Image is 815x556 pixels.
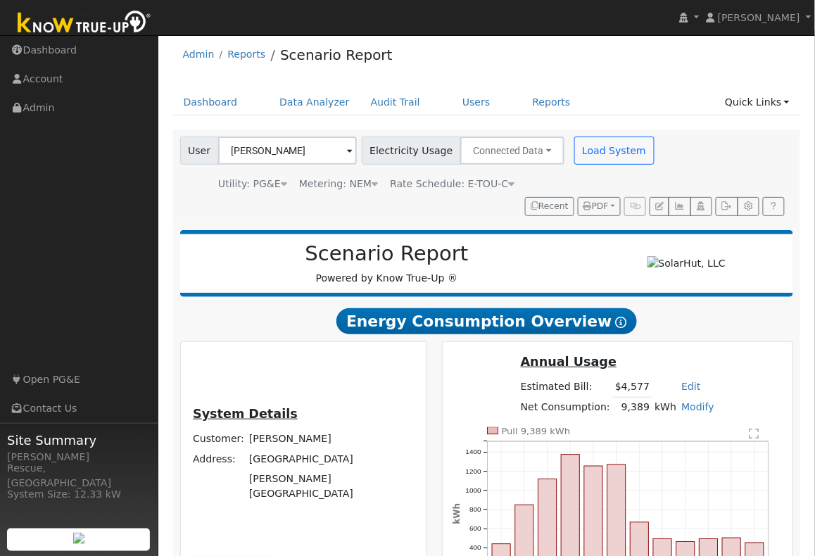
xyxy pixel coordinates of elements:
button: Edit User [650,197,669,217]
td: $4,577 [613,377,652,398]
button: PDF [578,197,621,217]
img: SolarHut, LLC [647,256,726,271]
text: kWh [452,504,462,525]
td: Net Consumption: [518,397,612,417]
u: Annual Usage [521,355,617,369]
td: Estimated Bill: [518,377,612,398]
span: Alias: ETOUC [390,178,514,189]
button: Connected Data [460,137,564,165]
a: Reports [522,89,581,115]
td: Customer: [191,429,247,449]
td: 9,389 [613,397,652,417]
text: 1000 [465,486,481,494]
a: Audit Trail [360,89,431,115]
button: Recent [525,197,574,217]
u: System Details [193,407,298,421]
text: 1200 [465,467,481,475]
button: Export Interval Data [716,197,738,217]
button: Settings [738,197,759,217]
span: PDF [583,201,609,211]
div: Rescue, [GEOGRAPHIC_DATA] [7,461,151,491]
div: [PERSON_NAME] [7,450,151,465]
span: User [180,137,219,165]
input: Select a User [218,137,357,165]
td: Address: [191,449,247,469]
text: 400 [469,544,481,552]
td: [PERSON_NAME] [247,429,417,449]
a: Reports [227,49,265,60]
td: kWh [652,397,679,417]
td: [PERSON_NAME][GEOGRAPHIC_DATA] [247,469,417,503]
img: retrieve [73,533,84,544]
a: Edit [681,381,700,392]
a: Modify [681,401,714,412]
div: Utility: PG&E [218,177,287,191]
a: Scenario Report [280,46,393,63]
text: Pull 9,389 kWh [502,426,571,436]
button: Multi-Series Graph [669,197,690,217]
h2: Scenario Report [194,241,579,266]
span: Electricity Usage [362,137,461,165]
a: Admin [183,49,215,60]
a: Users [452,89,501,115]
a: Help Link [763,197,785,217]
span: [PERSON_NAME] [718,12,800,23]
div: System Size: 12.33 kW [7,487,151,502]
button: Login As [690,197,712,217]
text: 800 [469,506,481,514]
text: 1400 [465,448,481,456]
button: Load System [574,137,655,165]
text: 600 [469,525,481,533]
span: Site Summary [7,431,151,450]
span: Energy Consumption Overview [336,308,637,334]
div: Metering: NEM [299,177,378,191]
td: [GEOGRAPHIC_DATA] [247,449,417,469]
text:  [750,428,759,439]
div: Powered by Know True-Up ® [187,241,587,286]
i: Show Help [616,317,627,328]
img: Know True-Up [11,8,158,39]
a: Dashboard [173,89,248,115]
a: Data Analyzer [269,89,360,115]
a: Quick Links [714,89,800,115]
